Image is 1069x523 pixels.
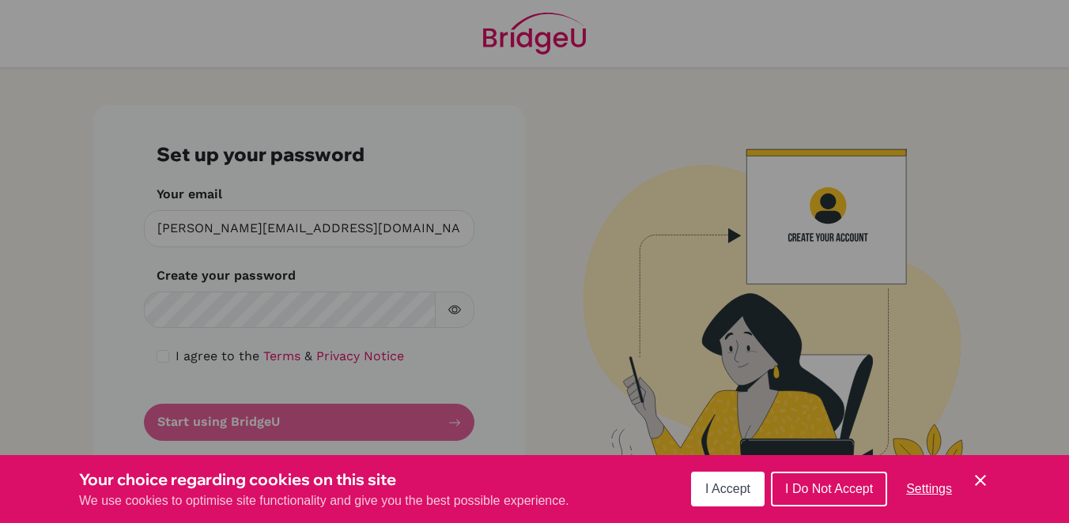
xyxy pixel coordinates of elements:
button: I Do Not Accept [771,472,887,506]
button: I Accept [691,472,765,506]
button: Save and close [971,471,990,490]
button: Settings [893,473,965,505]
p: We use cookies to optimise site functionality and give you the best possible experience. [79,491,569,510]
span: I Do Not Accept [785,482,873,495]
span: I Accept [705,482,750,495]
span: Settings [906,482,952,495]
h3: Your choice regarding cookies on this site [79,468,569,491]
